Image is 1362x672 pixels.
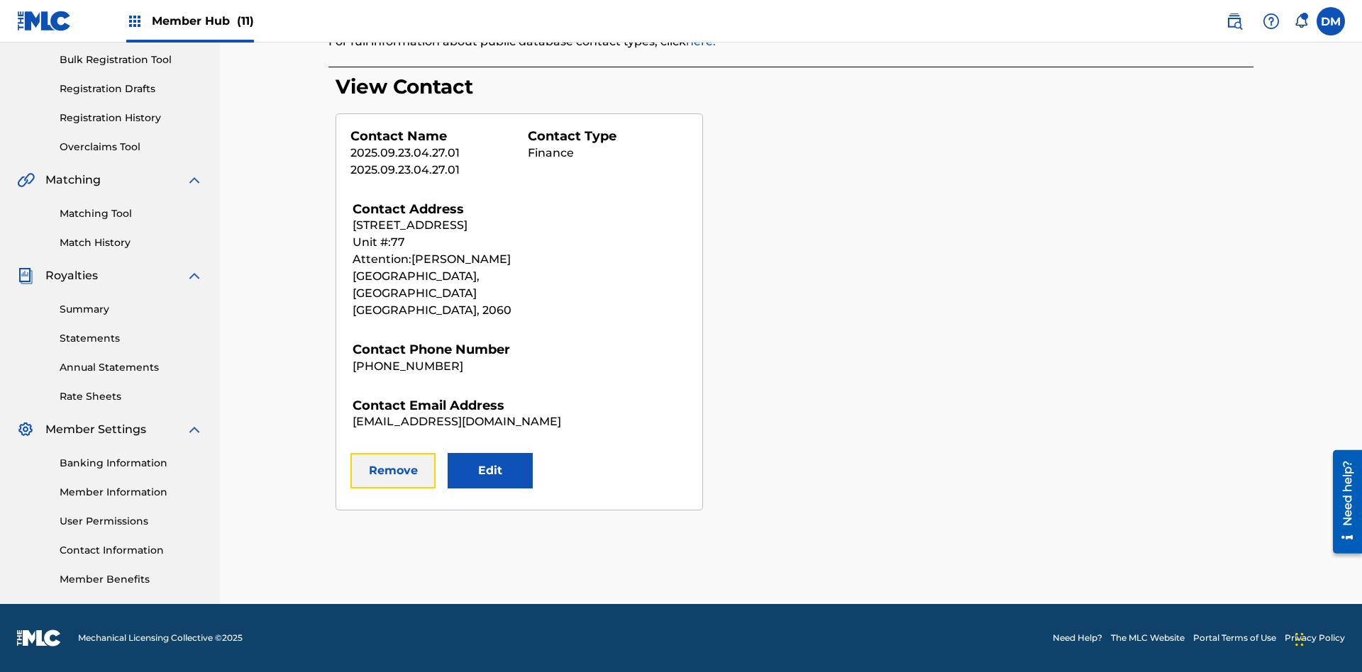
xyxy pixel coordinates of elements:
a: Banking Information [60,456,203,471]
span: (11) [237,14,254,28]
p: Unit #: 77 [353,234,594,251]
span: Mechanical Licensing Collective © 2025 [78,632,243,644]
a: Bulk Registration Tool [60,52,203,67]
button: Edit [448,453,533,488]
a: User Permissions [60,514,203,529]
a: Privacy Policy [1285,632,1345,644]
p: [GEOGRAPHIC_DATA], [GEOGRAPHIC_DATA] [353,268,594,302]
div: User Menu [1317,7,1345,35]
span: Member Settings [45,421,146,438]
h5: Contact Phone Number [353,342,594,358]
div: Notifications [1294,14,1308,28]
a: Statements [60,331,203,346]
h5: Contact Name [350,128,511,145]
img: expand [186,421,203,438]
button: Remove [350,453,436,488]
span: Member Hub [152,13,254,29]
a: Public Search [1220,7,1248,35]
img: Member Settings [17,421,34,438]
a: Match History [60,235,203,250]
iframe: Resource Center [1322,444,1362,561]
p: [PHONE_NUMBER] [353,358,594,375]
p: [STREET_ADDRESS] [353,217,594,234]
a: Registration Drafts [60,82,203,96]
img: search [1226,13,1243,30]
img: help [1263,13,1280,30]
a: Contact Information [60,543,203,558]
a: Summary [60,302,203,317]
img: expand [186,267,203,284]
a: The MLC Website [1111,632,1185,644]
img: Royalties [17,267,34,284]
img: expand [186,172,203,189]
a: Need Help? [1053,632,1102,644]
a: Rate Sheets [60,389,203,404]
h3: View Contact [336,74,1253,99]
p: [EMAIL_ADDRESS][DOMAIN_NAME] [353,413,594,430]
a: Registration History [60,111,203,125]
img: logo [17,629,61,646]
a: Portal Terms of Use [1193,632,1276,644]
img: MLC Logo [17,11,72,31]
h5: Contact Email Address [353,398,594,414]
img: Top Rightsholders [126,13,143,30]
p: Attention: [PERSON_NAME] [353,251,594,268]
a: Overclaims Tool [60,140,203,155]
img: Matching [17,172,35,189]
p: 2025.09.23.04.27.01 2025.09.23.04.27.01 [350,145,511,179]
iframe: Chat Widget [1291,604,1362,672]
div: Help [1257,7,1285,35]
h5: Contact Type [528,128,688,145]
p: [GEOGRAPHIC_DATA], 2060 [353,302,594,319]
a: Matching Tool [60,206,203,221]
a: Member Benefits [60,572,203,587]
a: Member Information [60,485,203,500]
span: Royalties [45,267,98,284]
span: Matching [45,172,101,189]
h5: Contact Address [353,201,594,218]
p: Finance [528,145,688,162]
div: Drag [1295,618,1304,661]
a: Annual Statements [60,360,203,375]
